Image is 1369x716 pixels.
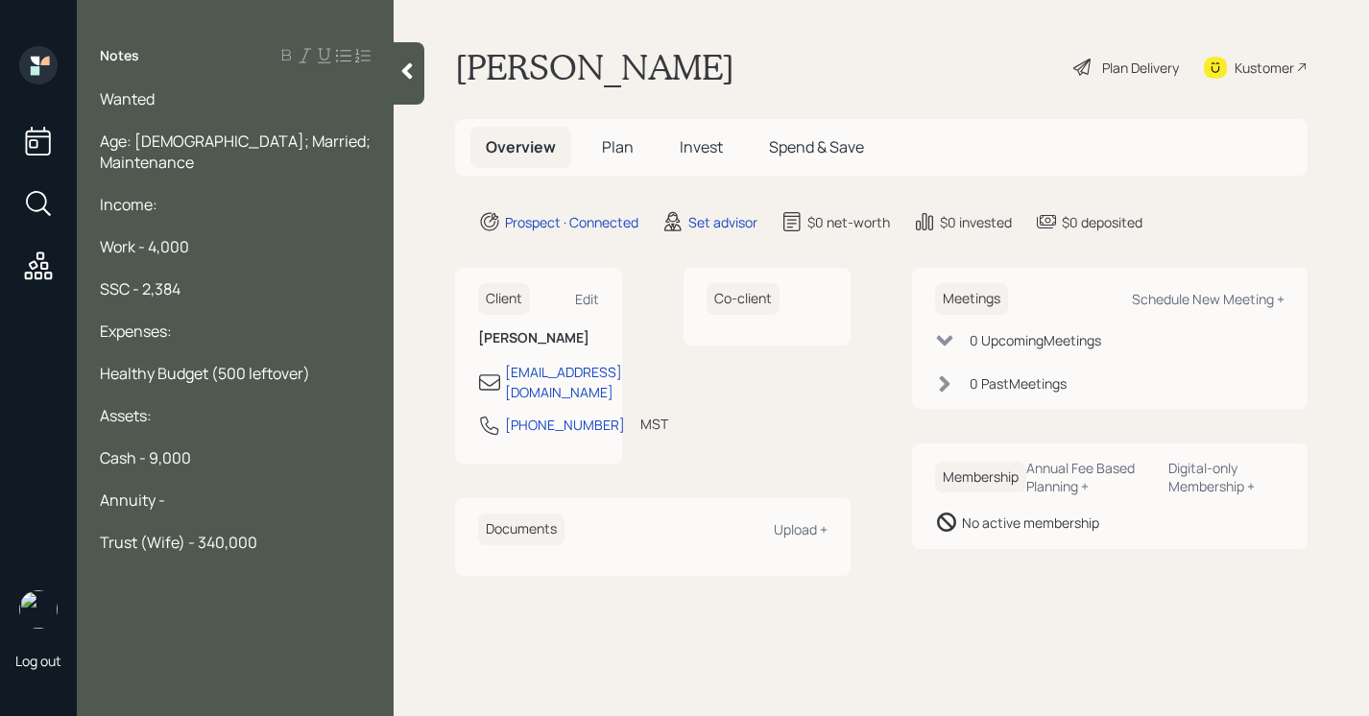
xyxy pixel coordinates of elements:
div: [EMAIL_ADDRESS][DOMAIN_NAME] [505,362,622,402]
h6: Co-client [707,283,780,315]
div: Edit [575,290,599,308]
div: MST [640,414,668,434]
span: Spend & Save [769,136,864,157]
div: 0 Upcoming Meeting s [970,330,1101,350]
span: Wanted [100,88,155,109]
div: Annual Fee Based Planning + [1026,459,1153,495]
div: Prospect · Connected [505,212,638,232]
h1: [PERSON_NAME] [455,46,734,88]
div: Schedule New Meeting + [1132,290,1285,308]
div: $0 deposited [1062,212,1142,232]
span: Plan [602,136,634,157]
span: Assets: [100,405,152,426]
span: Overview [486,136,556,157]
span: Healthy Budget (500 leftover) [100,363,310,384]
h6: Meetings [935,283,1008,315]
label: Notes [100,46,139,65]
span: Age: [DEMOGRAPHIC_DATA]; Married; Maintenance [100,131,373,173]
div: Digital-only Membership + [1168,459,1285,495]
div: Plan Delivery [1102,58,1179,78]
span: Income: [100,194,157,215]
span: Cash - 9,000 [100,447,191,468]
div: Kustomer [1235,58,1294,78]
h6: Documents [478,513,564,545]
h6: [PERSON_NAME] [478,330,599,346]
div: $0 invested [940,212,1012,232]
div: Upload + [774,520,828,538]
div: Set advisor [688,212,757,232]
div: $0 net-worth [807,212,890,232]
div: 0 Past Meeting s [970,373,1067,394]
div: No active membership [962,513,1099,533]
span: Expenses: [100,321,172,342]
h6: Client [478,283,530,315]
h6: Membership [935,462,1026,493]
div: Log out [15,652,61,670]
img: retirable_logo.png [19,590,58,629]
span: SSC - 2,384 [100,278,180,299]
span: Trust (Wife) - 340,000 [100,532,257,553]
span: Work - 4,000 [100,236,189,257]
div: [PHONE_NUMBER] [505,415,625,435]
span: Annuity - [100,489,165,511]
span: Invest [680,136,723,157]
